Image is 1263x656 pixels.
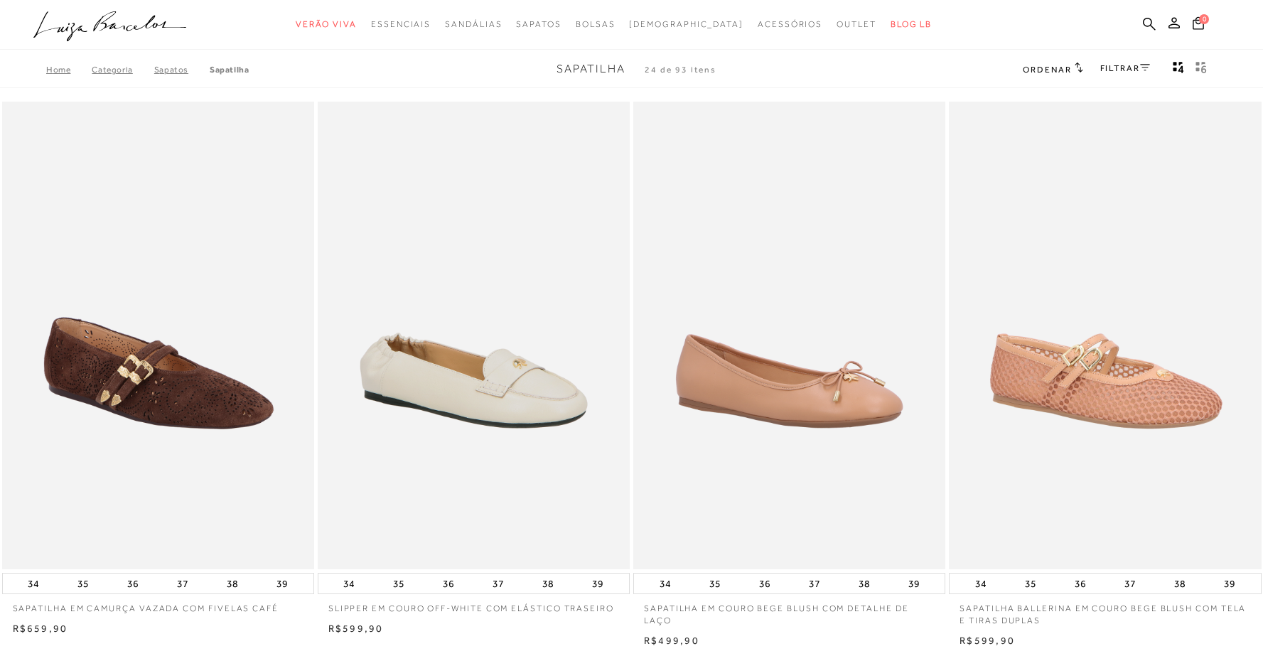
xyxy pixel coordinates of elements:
a: BLOG LB [891,11,932,38]
span: R$599,90 [328,623,384,634]
a: noSubCategoriesText [629,11,743,38]
span: 0 [1199,14,1209,24]
span: R$599,90 [960,635,1015,646]
a: SAPATILHA EM CAMURÇA VAZADA COM FIVELAS CAFÉ [2,594,314,615]
span: 24 de 93 itens [645,65,716,75]
a: SAPATOS [154,65,210,75]
a: categoryNavScreenReaderText [837,11,876,38]
img: SAPATILHA EM CAMURÇA VAZADA COM FIVELAS CAFÉ [4,102,314,570]
button: 38 [854,574,874,593]
a: FILTRAR [1100,63,1150,73]
button: 35 [705,574,725,593]
span: Outlet [837,19,876,29]
button: 34 [971,574,991,593]
button: 39 [1220,574,1240,593]
button: 37 [1120,574,1140,593]
span: R$499,90 [644,635,699,646]
button: Mostrar 4 produtos por linha [1168,60,1188,79]
button: 0 [1188,16,1208,35]
img: SAPATILHA EM COURO BEGE BLUSH COM DETALHE DE LAÇO [635,104,944,568]
a: Categoria [92,65,154,75]
a: categoryNavScreenReaderText [516,11,561,38]
button: 36 [1070,574,1090,593]
a: SAPATILHA EM COURO BEGE BLUSH COM DETALHE DE LAÇO SAPATILHA EM COURO BEGE BLUSH COM DETALHE DE LAÇO [635,104,944,568]
a: categoryNavScreenReaderText [296,11,357,38]
button: gridText6Desc [1191,60,1211,79]
button: 35 [389,574,409,593]
a: SAPATILHA BALLERINA EM COURO BEGE BLUSH COM TELA E TIRAS DUPLAS SAPATILHA BALLERINA EM COURO BEGE... [950,104,1259,568]
a: SAPATILHA EM COURO BEGE BLUSH COM DETALHE DE LAÇO [633,594,945,627]
span: BLOG LB [891,19,932,29]
button: 39 [272,574,292,593]
button: 34 [23,574,43,593]
button: 36 [123,574,143,593]
span: Sapatos [516,19,561,29]
img: SAPATILHA BALLERINA EM COURO BEGE BLUSH COM TELA E TIRAS DUPLAS [950,104,1259,568]
span: [DEMOGRAPHIC_DATA] [629,19,743,29]
a: Sapatilha [210,65,249,75]
span: Sandálias [445,19,502,29]
span: Sapatilha [557,63,625,75]
button: 36 [755,574,775,593]
button: 38 [1170,574,1190,593]
button: 35 [1021,574,1041,593]
span: Bolsas [576,19,616,29]
a: categoryNavScreenReaderText [758,11,822,38]
button: 38 [538,574,558,593]
span: Essenciais [371,19,431,29]
a: SAPATILHA EM CAMURÇA VAZADA COM FIVELAS CAFÉ [4,104,313,568]
a: SLIPPER EM COURO OFF-WHITE COM ELÁSTICO TRASEIRO SLIPPER EM COURO OFF-WHITE COM ELÁSTICO TRASEIRO [319,104,628,568]
span: R$659,90 [13,623,68,634]
button: 37 [173,574,193,593]
button: 37 [488,574,508,593]
a: categoryNavScreenReaderText [371,11,431,38]
button: 34 [655,574,675,593]
img: SLIPPER EM COURO OFF-WHITE COM ELÁSTICO TRASEIRO [319,104,628,568]
span: Verão Viva [296,19,357,29]
a: SAPATILHA BALLERINA EM COURO BEGE BLUSH COM TELA E TIRAS DUPLAS [949,594,1261,627]
span: Ordenar [1023,65,1071,75]
span: Acessórios [758,19,822,29]
button: 38 [222,574,242,593]
a: Home [46,65,92,75]
button: 37 [805,574,824,593]
a: categoryNavScreenReaderText [445,11,502,38]
a: SLIPPER EM COURO OFF-WHITE COM ELÁSTICO TRASEIRO [318,594,630,615]
button: 39 [588,574,608,593]
button: 34 [339,574,359,593]
button: 39 [904,574,924,593]
button: 35 [73,574,93,593]
a: categoryNavScreenReaderText [576,11,616,38]
button: 36 [439,574,458,593]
